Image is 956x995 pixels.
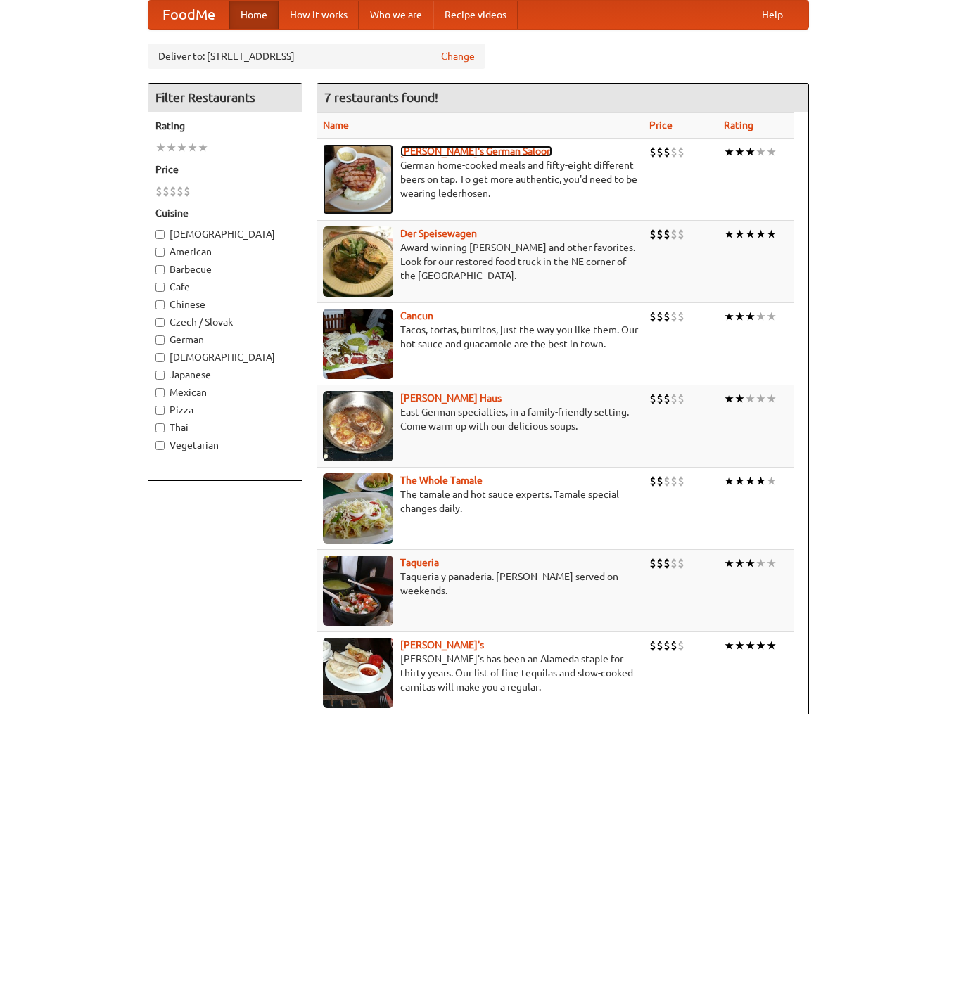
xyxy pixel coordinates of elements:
[155,230,165,239] input: [DEMOGRAPHIC_DATA]
[162,184,170,199] li: $
[198,140,208,155] li: ★
[670,391,677,406] li: $
[359,1,433,29] a: Who we are
[400,639,484,650] a: [PERSON_NAME]'s
[324,91,438,104] ng-pluralize: 7 restaurants found!
[734,391,745,406] li: ★
[745,556,756,571] li: ★
[734,226,745,242] li: ★
[670,638,677,653] li: $
[670,226,677,242] li: $
[166,140,177,155] li: ★
[155,423,165,432] input: Thai
[155,421,295,435] label: Thai
[656,638,663,653] li: $
[677,556,684,571] li: $
[148,1,229,29] a: FoodMe
[323,570,638,598] p: Taqueria y panaderia. [PERSON_NAME] served on weekends.
[656,473,663,489] li: $
[677,144,684,160] li: $
[756,556,766,571] li: ★
[323,405,638,433] p: East German specialties, in a family-friendly setting. Come warm up with our delicious soups.
[649,473,656,489] li: $
[670,556,677,571] li: $
[670,144,677,160] li: $
[745,391,756,406] li: ★
[656,309,663,324] li: $
[323,638,393,708] img: pedros.jpg
[677,226,684,242] li: $
[323,309,393,379] img: cancun.jpg
[724,638,734,653] li: ★
[649,556,656,571] li: $
[155,245,295,259] label: American
[323,240,638,283] p: Award-winning [PERSON_NAME] and other favorites. Look for our restored food truck in the NE corne...
[148,44,485,69] div: Deliver to: [STREET_ADDRESS]
[663,309,670,324] li: $
[663,144,670,160] li: $
[656,144,663,160] li: $
[656,226,663,242] li: $
[677,309,684,324] li: $
[745,638,756,653] li: ★
[155,385,295,399] label: Mexican
[323,323,638,351] p: Tacos, tortas, burritos, just the way you like them. Our hot sauce and guacamole are the best in ...
[670,309,677,324] li: $
[756,309,766,324] li: ★
[745,144,756,160] li: ★
[400,146,552,157] b: [PERSON_NAME]'s German Saloon
[155,335,165,345] input: German
[400,475,483,486] b: The Whole Tamale
[766,391,777,406] li: ★
[155,371,165,380] input: Japanese
[155,119,295,133] h5: Rating
[177,184,184,199] li: $
[400,310,433,321] a: Cancun
[155,388,165,397] input: Mexican
[745,309,756,324] li: ★
[724,391,734,406] li: ★
[323,158,638,200] p: German home-cooked meals and fifty-eight different beers on tap. To get more authentic, you'd nee...
[649,391,656,406] li: $
[745,226,756,242] li: ★
[155,206,295,220] h5: Cuisine
[724,120,753,131] a: Rating
[155,162,295,176] h5: Price
[724,556,734,571] li: ★
[400,557,439,568] a: Taqueria
[155,333,295,347] label: German
[756,391,766,406] li: ★
[155,315,295,329] label: Czech / Slovak
[656,391,663,406] li: $
[677,638,684,653] li: $
[155,248,165,257] input: American
[155,140,166,155] li: ★
[155,403,295,417] label: Pizza
[649,226,656,242] li: $
[663,556,670,571] li: $
[155,283,165,292] input: Cafe
[649,144,656,160] li: $
[155,406,165,415] input: Pizza
[663,226,670,242] li: $
[229,1,279,29] a: Home
[170,184,177,199] li: $
[649,120,673,131] a: Price
[766,144,777,160] li: ★
[400,392,502,404] a: [PERSON_NAME] Haus
[724,309,734,324] li: ★
[677,391,684,406] li: $
[155,350,295,364] label: [DEMOGRAPHIC_DATA]
[155,368,295,382] label: Japanese
[663,638,670,653] li: $
[766,473,777,489] li: ★
[663,391,670,406] li: $
[400,228,477,239] a: Der Speisewagen
[756,226,766,242] li: ★
[323,473,393,544] img: wholetamale.jpg
[323,652,638,694] p: [PERSON_NAME]'s has been an Alameda staple for thirty years. Our list of fine tequilas and slow-c...
[734,638,745,653] li: ★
